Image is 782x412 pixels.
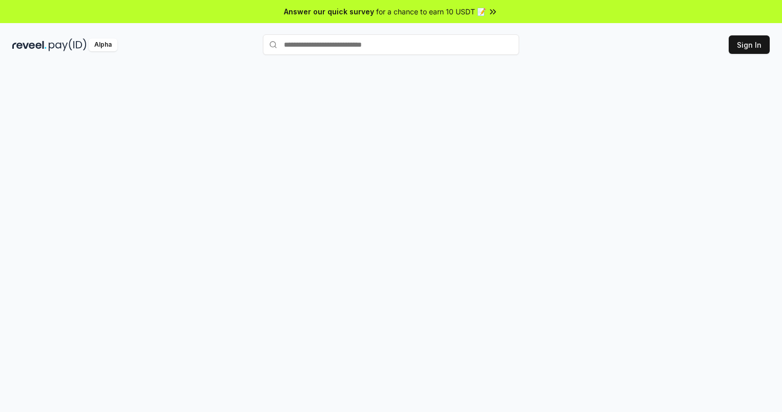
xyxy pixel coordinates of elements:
button: Sign In [729,35,770,54]
span: Answer our quick survey [284,6,374,17]
img: pay_id [49,38,87,51]
img: reveel_dark [12,38,47,51]
span: for a chance to earn 10 USDT 📝 [376,6,486,17]
div: Alpha [89,38,117,51]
